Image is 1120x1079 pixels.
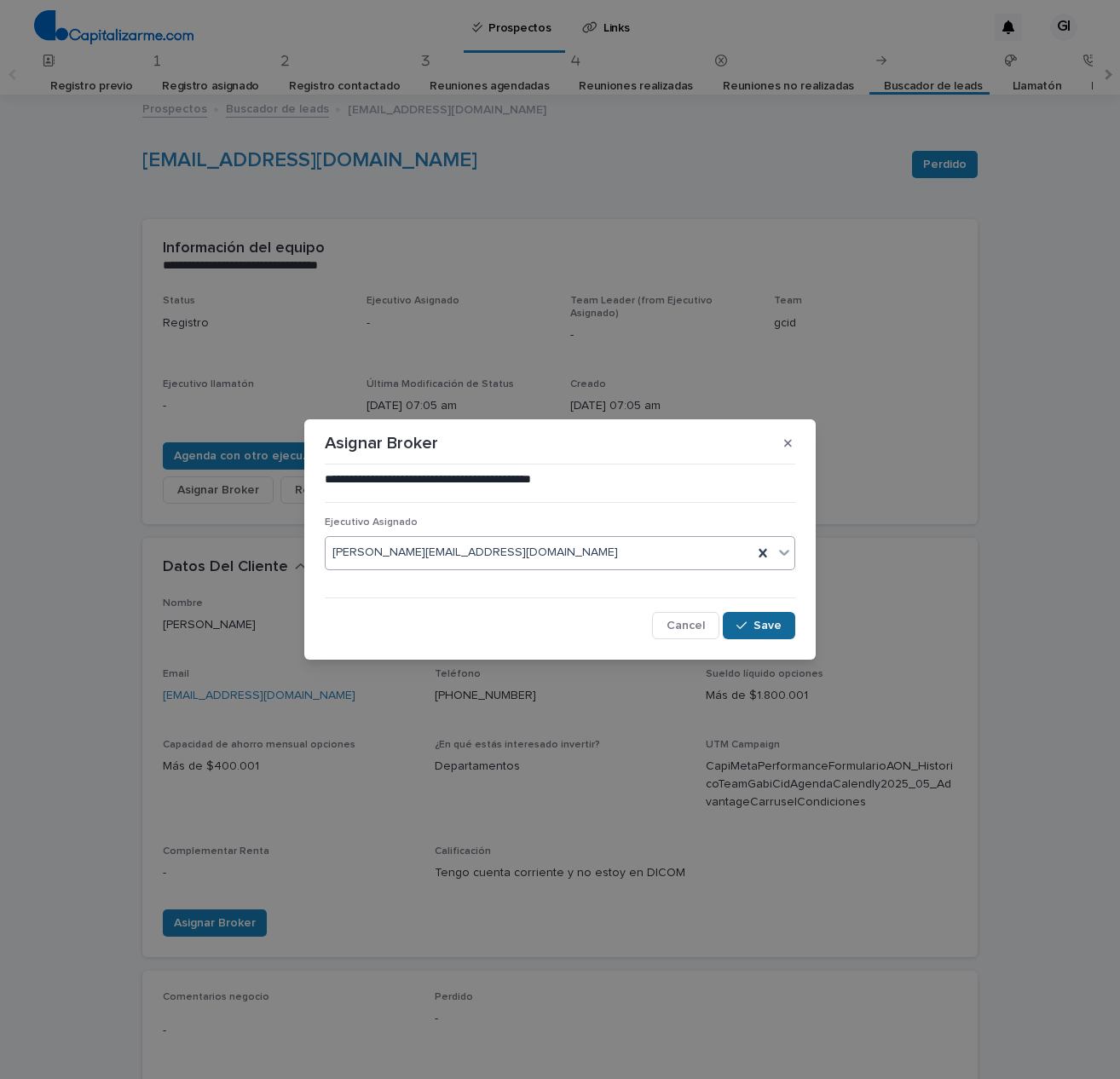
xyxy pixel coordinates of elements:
[332,544,618,562] span: [PERSON_NAME][EMAIL_ADDRESS][DOMAIN_NAME]
[667,620,705,632] span: Cancel
[325,517,418,528] span: Ejecutivo Asignado
[723,612,795,639] button: Save
[753,620,782,632] span: Save
[652,612,719,639] button: Cancel
[325,433,438,453] p: Asignar Broker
